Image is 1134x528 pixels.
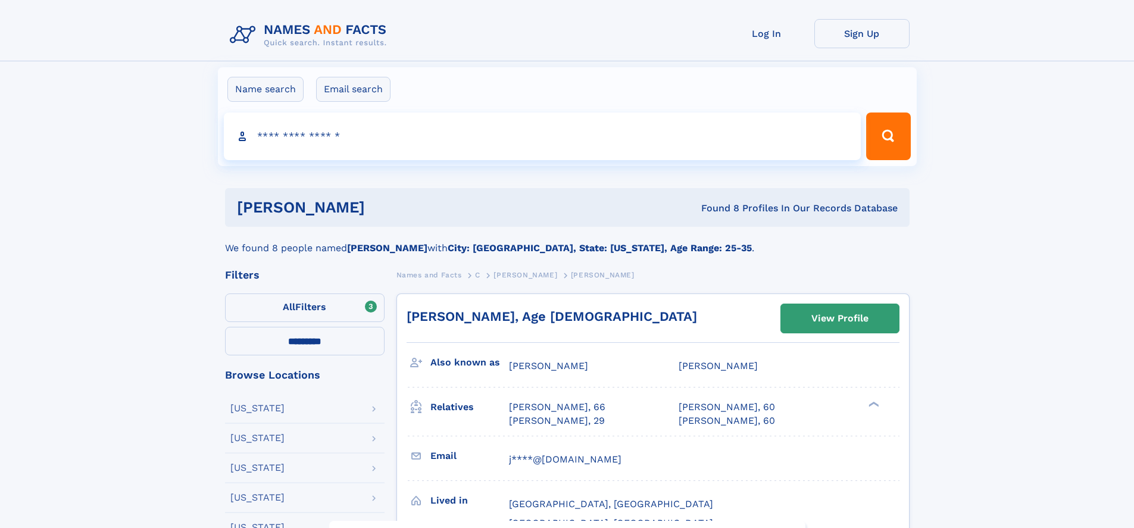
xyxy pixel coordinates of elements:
div: We found 8 people named with . [225,227,910,255]
b: [PERSON_NAME] [347,242,427,254]
span: [PERSON_NAME] [679,360,758,371]
a: [PERSON_NAME] [493,267,557,282]
h3: Lived in [430,490,509,511]
div: [US_STATE] [230,493,285,502]
h3: Also known as [430,352,509,373]
button: Search Button [866,113,910,160]
div: [US_STATE] [230,463,285,473]
label: Filters [225,293,385,322]
span: [PERSON_NAME] [571,271,635,279]
div: [US_STATE] [230,404,285,413]
b: City: [GEOGRAPHIC_DATA], State: [US_STATE], Age Range: 25-35 [448,242,752,254]
a: [PERSON_NAME], 29 [509,414,605,427]
a: View Profile [781,304,899,333]
a: Sign Up [814,19,910,48]
a: [PERSON_NAME], 60 [679,414,775,427]
div: Found 8 Profiles In Our Records Database [533,202,898,215]
input: search input [224,113,861,160]
label: Email search [316,77,391,102]
div: Filters [225,270,385,280]
span: All [283,301,295,313]
h1: [PERSON_NAME] [237,200,533,215]
div: View Profile [811,305,869,332]
span: [GEOGRAPHIC_DATA], [GEOGRAPHIC_DATA] [509,498,713,510]
div: ❯ [866,401,880,408]
span: [PERSON_NAME] [509,360,588,371]
span: [PERSON_NAME] [493,271,557,279]
a: C [475,267,480,282]
div: Browse Locations [225,370,385,380]
span: C [475,271,480,279]
a: Log In [719,19,814,48]
a: [PERSON_NAME], 66 [509,401,605,414]
h3: Relatives [430,397,509,417]
a: [PERSON_NAME], 60 [679,401,775,414]
a: Names and Facts [396,267,462,282]
h3: Email [430,446,509,466]
a: [PERSON_NAME], Age [DEMOGRAPHIC_DATA] [407,309,697,324]
div: [US_STATE] [230,433,285,443]
label: Name search [227,77,304,102]
img: Logo Names and Facts [225,19,396,51]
